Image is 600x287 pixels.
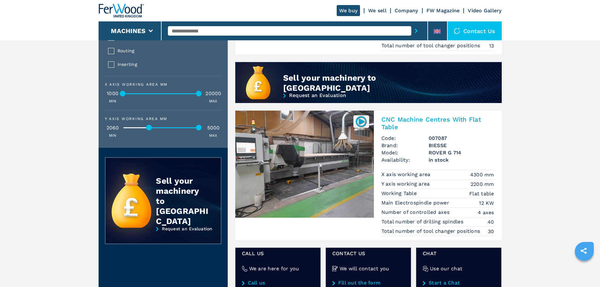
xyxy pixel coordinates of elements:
p: Y axis working area [381,181,431,187]
p: MAX [209,99,217,104]
button: submit-button [411,24,421,38]
span: Availability: [381,156,429,164]
em: 4 axes [478,209,494,216]
h3: 007087 [429,135,494,142]
a: FW Magazine [426,8,460,14]
img: Contact us [454,28,460,34]
div: 1000 [105,91,121,96]
img: We are here for you [242,266,248,272]
a: Company [395,8,418,14]
div: Sell your machinery to [GEOGRAPHIC_DATA] [156,176,208,226]
a: Call us [242,280,314,286]
p: Total number of drilling spindles [381,218,465,225]
div: Sell your machinery to [GEOGRAPHIC_DATA] [283,73,458,93]
div: 20000 [205,91,221,96]
div: Contact us [448,21,502,40]
p: Main Electrospindle power [381,199,451,206]
h2: CNC Machine Centres With Flat Table [381,116,494,131]
span: Brand: [381,142,429,149]
p: X axis working area [381,171,432,178]
h4: Use our chat [430,265,462,272]
p: MAX [209,133,217,138]
span: CONTACT US [332,250,404,257]
span: Routing [117,47,218,55]
h3: BIESSE [429,142,494,149]
a: Request an Evaluation [235,93,502,114]
span: Model: [381,149,429,156]
span: Code: [381,135,429,142]
span: Call us [242,250,314,257]
iframe: Chat [573,259,595,282]
a: We buy [337,5,360,16]
img: Use our chat [423,266,428,272]
a: Fill out the form [332,280,404,286]
a: Start a Chat [423,280,495,286]
p: MIN [109,99,117,104]
div: 2060 [105,125,121,130]
a: Video Gallery [468,8,501,14]
em: 4300 mm [470,171,494,178]
em: 40 [488,218,494,226]
h4: We will contact you [340,265,389,272]
button: Machines [111,27,146,35]
span: Inserting [117,61,218,68]
span: in stock [429,156,494,164]
div: Y axis working area mm [105,117,221,121]
h4: We are here for you [249,265,299,272]
p: Total number of tool changer positions [381,42,482,49]
em: 13 [489,42,494,49]
span: CHAT [423,250,495,257]
h3: ROVER G 714 [429,149,494,156]
em: 12 KW [479,199,494,207]
a: CNC Machine Centres With Flat Table BIESSE ROVER G 714007087CNC Machine Centres With Flat TableCo... [235,111,502,240]
img: CNC Machine Centres With Flat Table BIESSE ROVER G 714 [235,111,374,218]
div: 5000 [206,125,221,130]
p: Total number of tool changer positions [381,228,482,235]
img: 007087 [355,115,367,128]
p: Working Table [381,190,419,197]
img: Ferwood [99,4,144,18]
em: 2200 mm [471,181,494,188]
a: sharethis [576,243,591,259]
img: We will contact you [332,266,338,272]
em: 30 [488,228,494,235]
a: We sell [368,8,386,14]
div: X axis working area mm [105,83,221,86]
p: Number of controlled axes [381,209,451,216]
em: Flat table [469,190,494,197]
a: Request an Evaluation [105,226,221,249]
p: MIN [109,133,117,138]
